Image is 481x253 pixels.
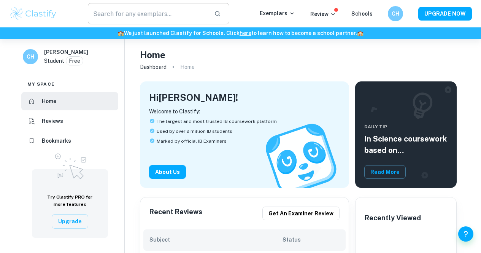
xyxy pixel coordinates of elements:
h6: Recent Reviews [149,207,202,220]
h6: CH [391,10,400,18]
a: Dashboard [140,62,167,72]
button: Get an examiner review [262,207,340,220]
img: Upgrade to Pro [51,149,89,181]
p: Exemplars [260,9,295,18]
h6: Try Clastify for more features [41,194,99,208]
span: Daily Tip [364,123,448,130]
span: 🏫 [117,30,124,36]
p: Home [180,63,195,71]
h5: In Science coursework based on experimental procedures, include the control group [364,133,448,156]
span: 🏫 [357,30,364,36]
a: Bookmarks [21,132,118,150]
p: Student [44,57,64,65]
a: here [240,30,251,36]
h6: CH [26,53,35,61]
button: CH [388,6,403,21]
a: Home [21,92,118,110]
h4: Home [140,48,165,62]
h4: Hi [PERSON_NAME] ! [149,91,238,104]
h6: Reviews [42,117,63,125]
span: My space [27,81,55,88]
button: About Us [149,165,186,179]
button: Read More [364,165,406,179]
h6: Subject [149,235,283,244]
button: UPGRADE NOW [418,7,472,21]
p: Welcome to Clastify: [149,107,340,116]
a: Schools [351,11,373,17]
h6: Bookmarks [42,137,71,145]
button: Upgrade [52,214,88,229]
img: Clastify logo [9,6,57,21]
span: The largest and most trusted IB coursework platform [157,118,277,125]
h6: Recently Viewed [365,213,421,223]
input: Search for any exemplars... [88,3,208,24]
h6: We just launched Clastify for Schools. Click to learn how to become a school partner. [2,29,479,37]
h6: Home [42,97,56,105]
span: Marked by official IB Examiners [157,138,227,145]
button: Help and Feedback [458,226,473,242]
a: Reviews [21,112,118,130]
p: Free [69,57,80,65]
span: Used by over 2 million IB students [157,128,232,135]
span: PRO [75,194,85,200]
p: Review [310,10,336,18]
h6: Status [283,235,340,244]
h6: [PERSON_NAME] [44,48,88,56]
